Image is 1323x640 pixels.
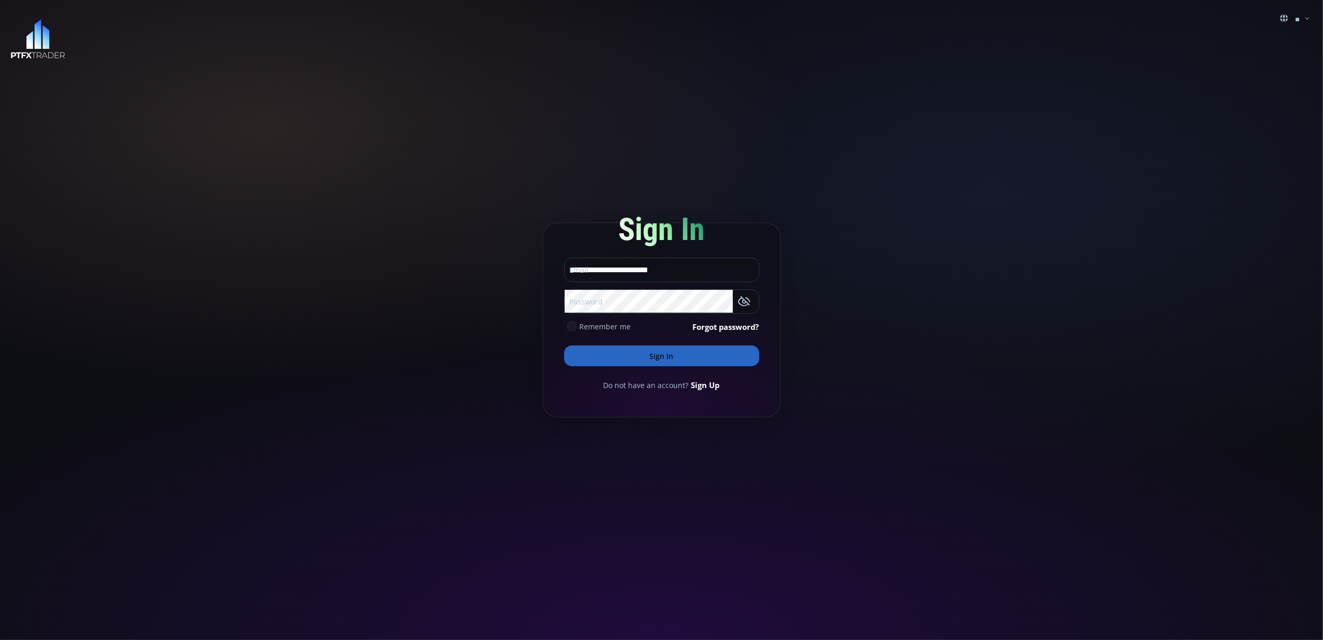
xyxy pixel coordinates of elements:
div: Do not have an account? [564,379,759,391]
a: Sign Up [691,379,720,391]
img: LOGO [10,19,65,59]
img: npw-badge-icon-locked.svg [720,301,728,310]
a: Forgot password? [693,321,759,332]
span: Sign In [618,211,705,248]
span: Remember me [580,321,631,332]
img: npw-badge-icon-locked.svg [740,270,748,278]
button: Sign In [564,345,759,366]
